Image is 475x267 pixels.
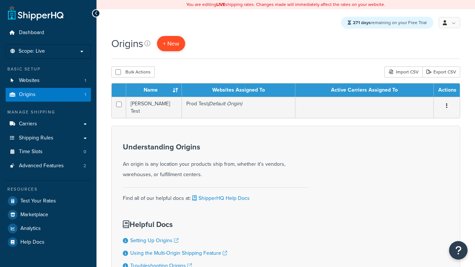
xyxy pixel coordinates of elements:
a: Origins 1 [6,88,91,102]
span: Help Docs [20,239,45,245]
div: remaining on your Free Trial [341,17,433,29]
a: Carriers [6,117,91,131]
span: Scope: Live [19,48,45,55]
th: Name : activate to sort column ascending [126,83,182,97]
a: Setting Up Origins [130,237,178,244]
span: Advanced Features [19,163,64,169]
th: Actions [434,83,460,97]
div: Manage Shipping [6,109,91,115]
li: Websites [6,74,91,88]
li: Origins [6,88,91,102]
a: Shipping Rules [6,131,91,145]
a: ShipperHQ Home [8,6,63,20]
li: Advanced Features [6,159,91,173]
span: + New [163,39,179,48]
th: Websites Assigned To [182,83,295,97]
button: Bulk Actions [111,66,155,78]
span: 2 [83,163,86,169]
th: Active Carriers Assigned To [295,83,434,97]
i: (Default Origin) [208,100,242,108]
span: Marketplace [20,212,48,218]
span: 1 [85,78,86,84]
div: Import CSV [384,66,422,78]
span: Origins [19,92,36,98]
a: Time Slots 0 [6,145,91,159]
span: Carriers [19,121,37,127]
a: Export CSV [422,66,460,78]
h1: Origins [111,36,143,51]
a: Marketplace [6,208,91,221]
span: 1 [85,92,86,98]
a: Help Docs [6,235,91,249]
b: LIVE [216,1,225,8]
a: Analytics [6,222,91,235]
div: An origin is any location your products ship from, whether it's vendors, warehouses, or fulfillme... [123,143,308,180]
span: Analytics [20,225,41,232]
div: Resources [6,186,91,192]
span: 0 [83,149,86,155]
h3: Understanding Origins [123,143,308,151]
a: Dashboard [6,26,91,40]
li: Time Slots [6,145,91,159]
h3: Helpful Docs [123,220,270,228]
a: Test Your Rates [6,194,91,208]
span: Websites [19,78,40,84]
a: Websites 1 [6,74,91,88]
span: Time Slots [19,149,43,155]
strong: 271 days [353,19,371,26]
span: Test Your Rates [20,198,56,204]
a: Using the Multi-Origin Shipping Feature [130,249,227,257]
td: Prod Test [182,97,295,118]
td: [PERSON_NAME] Test [126,97,182,118]
a: ShipperHQ Help Docs [191,194,250,202]
span: Shipping Rules [19,135,53,141]
span: Dashboard [19,30,44,36]
a: + New [157,36,185,51]
div: Basic Setup [6,66,91,72]
div: Find all of our helpful docs at: [123,187,308,204]
button: Open Resource Center [449,241,468,260]
a: Advanced Features 2 [6,159,91,173]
